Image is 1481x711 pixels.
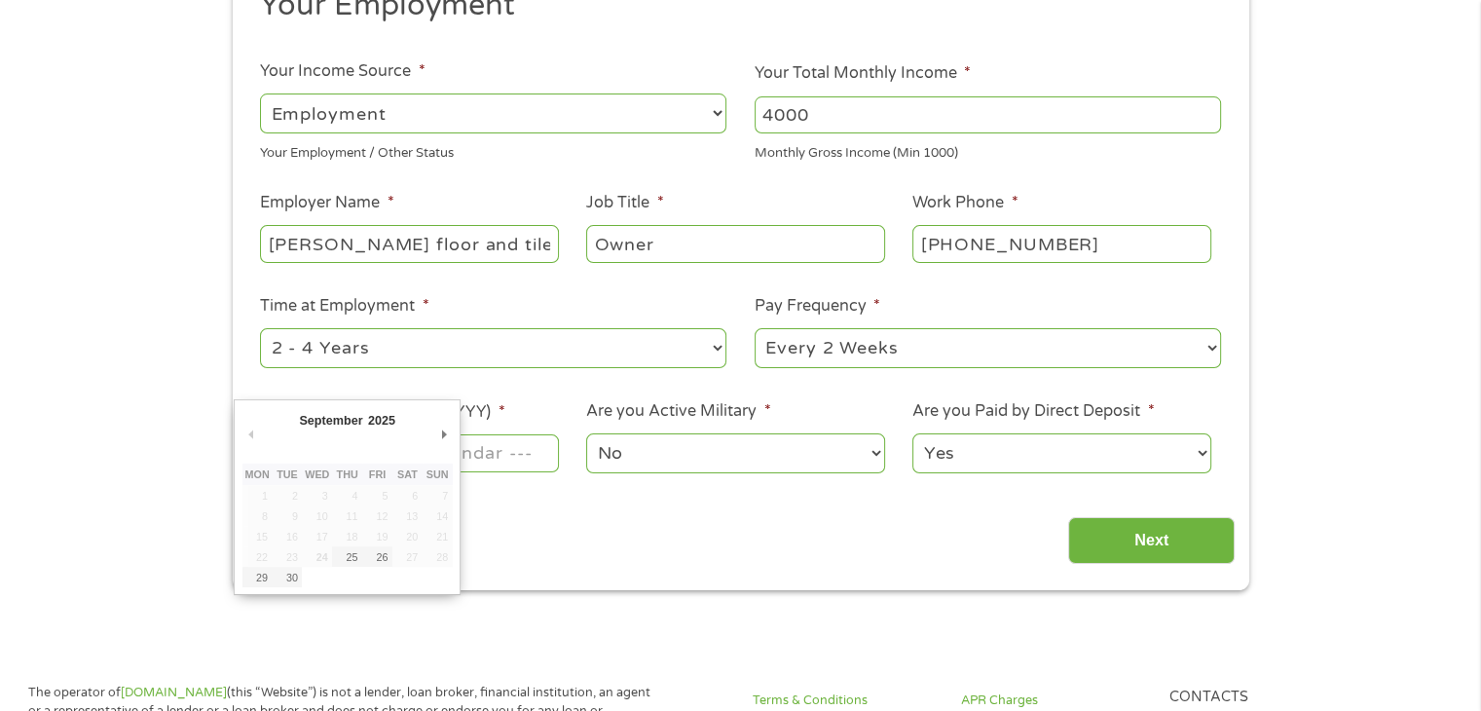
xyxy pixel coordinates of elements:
[961,692,1146,710] a: APR Charges
[242,422,260,448] button: Previous Month
[912,225,1210,262] input: (231) 754-4010
[755,96,1221,133] input: 1800
[245,468,270,480] abbr: Monday
[260,225,558,262] input: Walmart
[753,692,938,710] a: Terms & Conditions
[260,193,393,213] label: Employer Name
[337,468,358,480] abbr: Thursday
[297,407,365,433] div: September
[426,468,449,480] abbr: Sunday
[1168,689,1353,707] h4: Contacts
[277,468,298,480] abbr: Tuesday
[1068,517,1235,565] input: Next
[369,468,386,480] abbr: Friday
[365,407,397,433] div: 2025
[121,685,227,700] a: [DOMAIN_NAME]
[332,546,362,567] button: 25
[586,225,884,262] input: Cashier
[260,61,425,82] label: Your Income Source
[586,401,770,422] label: Are you Active Military
[362,546,392,567] button: 26
[586,193,663,213] label: Job Title
[755,137,1221,164] div: Monthly Gross Income (Min 1000)
[305,468,329,480] abbr: Wednesday
[912,193,1018,213] label: Work Phone
[912,401,1154,422] label: Are you Paid by Direct Deposit
[435,422,453,448] button: Next Month
[260,137,726,164] div: Your Employment / Other Status
[273,567,303,587] button: 30
[260,296,428,317] label: Time at Employment
[755,296,880,317] label: Pay Frequency
[755,63,971,84] label: Your Total Monthly Income
[397,468,418,480] abbr: Saturday
[242,567,273,587] button: 29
